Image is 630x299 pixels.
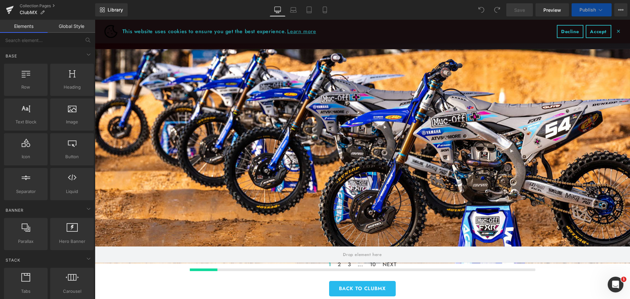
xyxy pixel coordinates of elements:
[5,207,24,213] span: Banner
[52,153,92,160] span: Button
[52,84,92,91] span: Heading
[48,20,95,33] a: Global Style
[95,3,128,16] a: New Library
[253,240,256,250] span: 3
[52,238,92,245] span: Hero Banner
[6,288,46,295] span: Tabs
[6,118,46,125] span: Text Block
[521,10,526,14] span: Close the cookie banner
[491,5,516,18] a: Accept
[288,240,302,250] span: NEXT
[275,240,281,250] span: 10
[572,3,612,16] button: Publish
[317,3,333,16] a: Mobile
[28,7,457,17] span: This website uses cookies to ensure you get the best experience.
[5,53,18,59] span: Base
[108,7,123,13] span: Library
[20,3,95,9] a: Collection Pages
[6,153,46,160] span: Icon
[5,257,21,263] span: Stack
[6,238,46,245] span: Parallax
[20,10,37,15] span: ClubMX
[52,118,92,125] span: Image
[543,7,561,13] span: Preview
[234,261,301,277] a: Back To ClubMX
[475,3,488,16] button: Undo
[191,7,222,17] a: Learn more
[579,7,596,12] span: Publish
[535,3,569,16] a: Preview
[270,3,285,16] a: Desktop
[263,240,268,250] span: ...
[10,5,23,18] img: MX Threads
[6,188,46,195] span: Separator
[6,84,46,91] span: Row
[301,3,317,16] a: Tablet
[462,5,489,18] a: Decline
[491,3,504,16] button: Redo
[243,240,246,250] span: 2
[621,277,626,282] span: 1
[514,7,525,13] span: Save
[614,3,627,16] button: More
[608,277,623,292] iframe: Intercom live chat
[52,188,92,195] span: Liquid
[234,240,237,250] span: 1
[52,288,92,295] span: Carousel
[285,3,301,16] a: Laptop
